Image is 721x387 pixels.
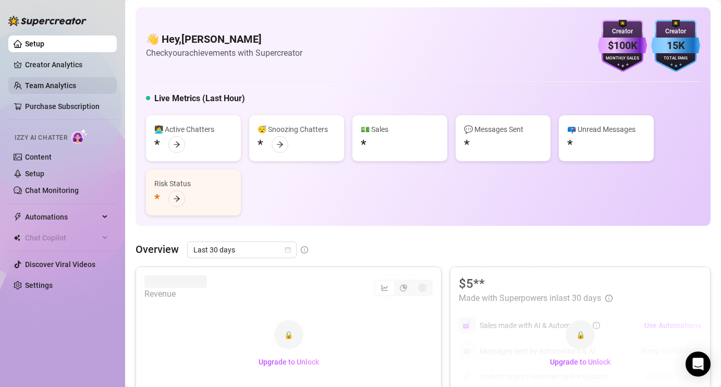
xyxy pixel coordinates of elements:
span: Chat Copilot [25,229,99,246]
a: Purchase Subscription [25,102,100,111]
div: 📪 Unread Messages [567,124,645,135]
span: Upgrade to Unlock [259,358,319,366]
article: Check your achievements with Supercreator [146,46,302,59]
span: Upgrade to Unlock [550,358,610,366]
img: purple-badge-B9DA21FR.svg [598,20,647,72]
div: 😴 Snoozing Chatters [258,124,336,135]
a: Discover Viral Videos [25,260,95,269]
div: 🔒 [566,320,595,349]
span: arrow-right [173,195,180,202]
a: Setup [25,40,44,48]
img: Chat Copilot [14,234,20,241]
span: info-circle [301,246,308,253]
span: calendar [285,247,291,253]
a: Content [25,153,52,161]
h5: Live Metrics (Last Hour) [154,92,245,105]
div: Open Intercom Messenger [686,352,711,377]
div: Risk Status [154,178,233,189]
div: 15K [651,38,700,54]
button: Upgrade to Unlock [542,354,619,370]
div: 👩‍💻 Active Chatters [154,124,233,135]
h4: 👋 Hey, [PERSON_NAME] [146,32,302,46]
span: thunderbolt [14,213,22,221]
div: 🔒 [274,320,303,349]
div: Total Fans [651,55,700,62]
a: Setup [25,170,44,178]
a: Team Analytics [25,81,76,90]
button: Upgrade to Unlock [250,354,327,370]
span: Izzy AI Chatter [15,133,67,143]
img: blue-badge-DgoSNQY1.svg [651,20,700,72]
article: Overview [136,241,179,257]
div: Monthly Sales [598,55,647,62]
div: Creator [651,27,700,37]
a: Chat Monitoring [25,186,79,195]
span: Last 30 days [193,242,290,258]
span: arrow-right [276,141,284,148]
div: $100K [598,38,647,54]
div: Creator [598,27,647,37]
span: Automations [25,209,99,225]
a: Settings [25,281,53,289]
div: 💬 Messages Sent [464,124,542,135]
span: arrow-right [173,141,180,148]
a: Creator Analytics [25,56,108,73]
div: 💵 Sales [361,124,439,135]
img: logo-BBDzfeDw.svg [8,16,87,26]
img: AI Chatter [71,129,88,144]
